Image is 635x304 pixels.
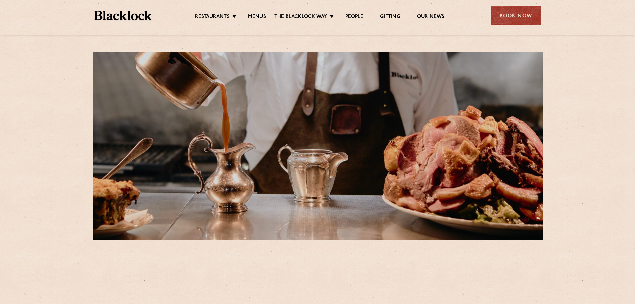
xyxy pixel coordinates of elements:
a: Restaurants [195,14,230,21]
a: The Blacklock Way [274,14,327,21]
a: Menus [248,14,266,21]
a: Our News [417,14,445,21]
a: People [345,14,363,21]
a: Gifting [380,14,400,21]
div: Book Now [491,6,541,25]
img: BL_Textured_Logo-footer-cropped.svg [94,11,152,20]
